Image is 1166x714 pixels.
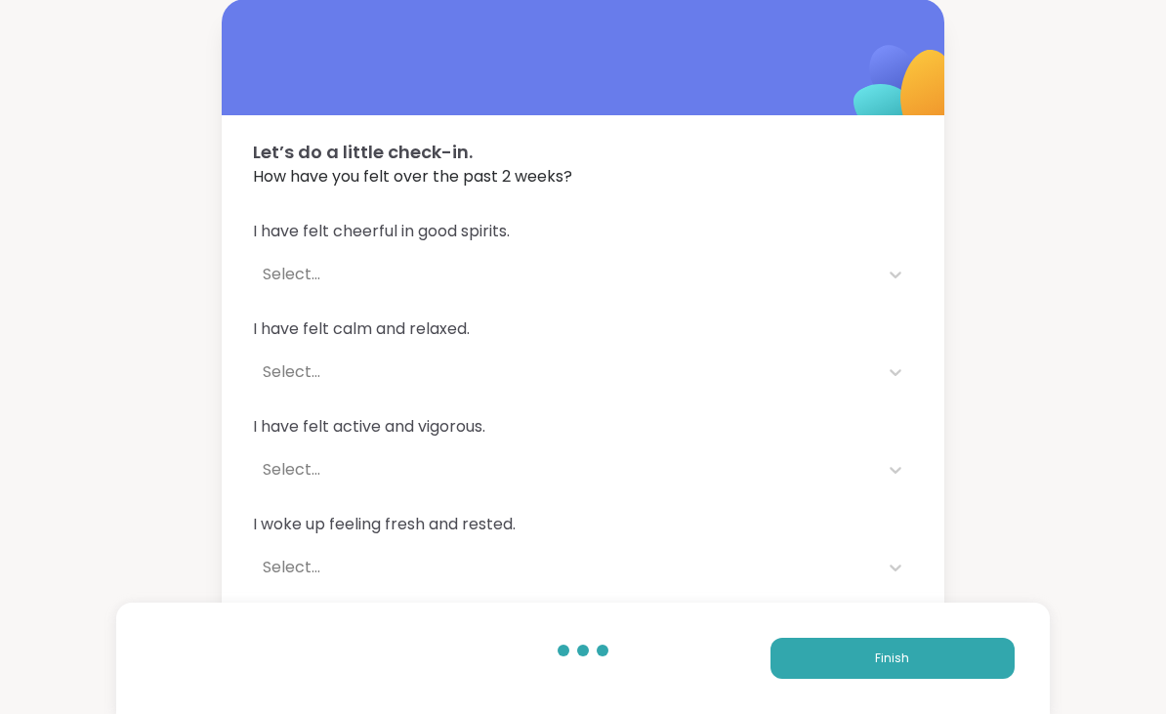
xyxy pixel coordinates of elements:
span: I woke up feeling fresh and rested. [253,513,913,536]
span: Finish [875,650,909,667]
span: How have you felt over the past 2 weeks? [253,165,913,189]
span: I have felt cheerful in good spirits. [253,220,913,243]
div: Select... [263,263,868,286]
span: I have felt active and vigorous. [253,415,913,439]
div: Select... [263,556,868,579]
div: Select... [263,458,868,482]
span: Let’s do a little check-in. [253,139,913,165]
span: I have felt calm and relaxed. [253,317,913,341]
button: Finish [770,638,1015,679]
div: Select... [263,360,868,384]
